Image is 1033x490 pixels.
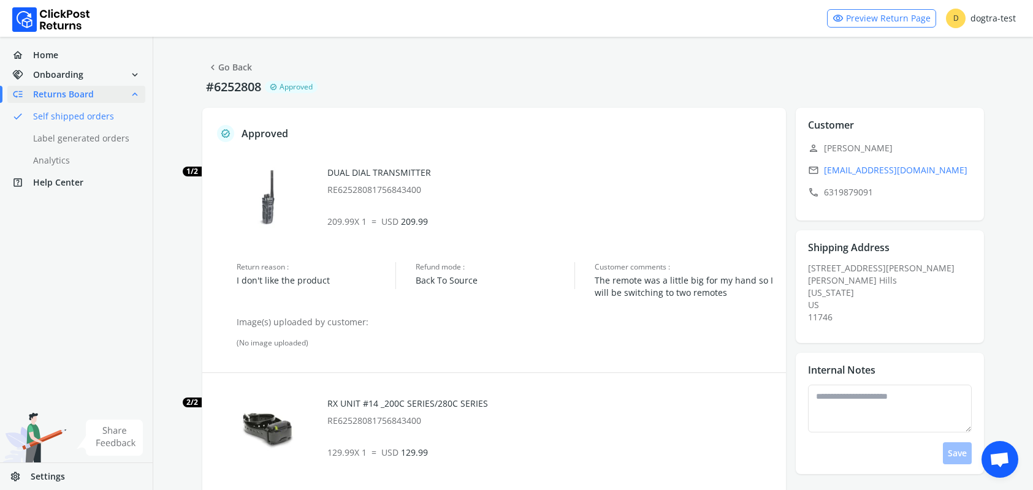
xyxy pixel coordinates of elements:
span: = [372,216,376,227]
span: email [808,162,819,179]
p: Image(s) uploaded by customer: [237,316,774,328]
span: help_center [12,174,33,191]
button: chevron_leftGo Back [202,56,257,78]
p: RE62528081756843400 [327,415,774,427]
a: email[EMAIL_ADDRESS][DOMAIN_NAME] [808,162,979,179]
span: verified [221,126,231,141]
p: RE62528081756843400 [327,184,774,196]
span: D [946,9,966,28]
span: Back To Source [416,274,574,287]
span: USD [381,447,398,458]
span: 2/2 [183,398,202,407]
span: chevron_left [207,59,218,76]
p: 209.99 X 1 [327,216,774,228]
a: Label generated orders [7,130,160,147]
div: (No image uploaded) [237,338,774,348]
div: [STREET_ADDRESS][PERSON_NAME] [808,262,979,323]
img: row_image [237,167,298,228]
a: Open chat [982,441,1018,478]
a: Go Back [207,59,252,76]
p: Internal Notes [808,363,875,377]
span: 129.99 [381,447,428,458]
p: #6252808 [202,78,265,96]
span: Onboarding [33,69,83,81]
span: Return reason : [237,262,395,272]
span: settings [10,468,31,485]
span: handshake [12,66,33,83]
a: doneSelf shipped orders [7,108,160,125]
img: Logo [12,7,90,32]
a: help_centerHelp Center [7,174,145,191]
span: Help Center [33,176,83,189]
span: Settings [31,470,65,483]
span: = [372,447,376,458]
span: USD [381,216,398,227]
div: DUAL DIAL TRANSMITTER [327,167,774,196]
button: Save [943,442,972,464]
div: 11746 [808,311,979,323]
p: 129.99 X 1 [327,447,774,459]
span: expand_less [129,86,140,103]
img: share feedback [77,420,143,456]
span: low_priority [12,86,33,103]
span: visibility [833,10,844,27]
div: [US_STATE] [808,287,979,299]
span: done [12,108,23,125]
p: Customer [808,118,854,132]
p: Approved [242,126,288,141]
p: [PERSON_NAME] [808,140,979,157]
span: Home [33,49,58,61]
span: verified [270,82,277,92]
span: The remote was a little big for my hand so I will be switching to two remotes [595,274,774,299]
span: call [808,184,819,201]
div: RX UNIT #14 _200C SERIES/280C SERIES [327,398,774,427]
a: visibilityPreview Return Page [827,9,936,28]
p: Shipping Address [808,240,890,255]
div: [PERSON_NAME] Hills [808,274,979,287]
a: homeHome [7,47,145,64]
span: expand_more [129,66,140,83]
div: dogtra-test [946,9,1016,28]
span: I don't like the product [237,274,395,287]
span: Refund mode : [416,262,574,272]
span: Customer comments : [595,262,774,272]
span: 1/2 [183,167,202,176]
span: home [12,47,33,64]
a: Analytics [7,152,160,169]
span: person [808,140,819,157]
span: 209.99 [381,216,428,227]
div: US [808,299,979,311]
p: 6319879091 [808,184,979,201]
span: Returns Board [33,88,94,100]
span: Approved [280,82,313,92]
img: row_image [237,398,298,459]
